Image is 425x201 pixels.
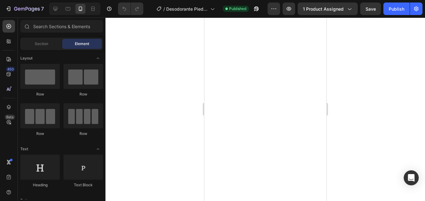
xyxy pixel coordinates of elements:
[118,3,143,15] div: Undo/Redo
[166,6,208,12] span: Desodorante Piedra de Alumbre | Deportistas
[5,115,15,120] div: Beta
[229,6,246,12] span: Published
[383,3,410,15] button: Publish
[64,91,103,97] div: Row
[303,6,344,12] span: 1 product assigned
[93,144,103,154] span: Toggle open
[389,6,404,12] div: Publish
[35,41,48,47] span: Section
[163,6,165,12] span: /
[20,91,60,97] div: Row
[366,6,376,12] span: Save
[20,131,60,137] div: Row
[75,41,89,47] span: Element
[360,3,381,15] button: Save
[204,18,326,201] iframe: Design area
[20,182,60,188] div: Heading
[20,146,28,152] span: Text
[3,3,47,15] button: 7
[298,3,358,15] button: 1 product assigned
[64,182,103,188] div: Text Block
[20,55,33,61] span: Layout
[6,67,15,72] div: 450
[64,131,103,137] div: Row
[20,20,103,33] input: Search Sections & Elements
[404,170,419,185] div: Open Intercom Messenger
[93,53,103,63] span: Toggle open
[41,5,44,13] p: 7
